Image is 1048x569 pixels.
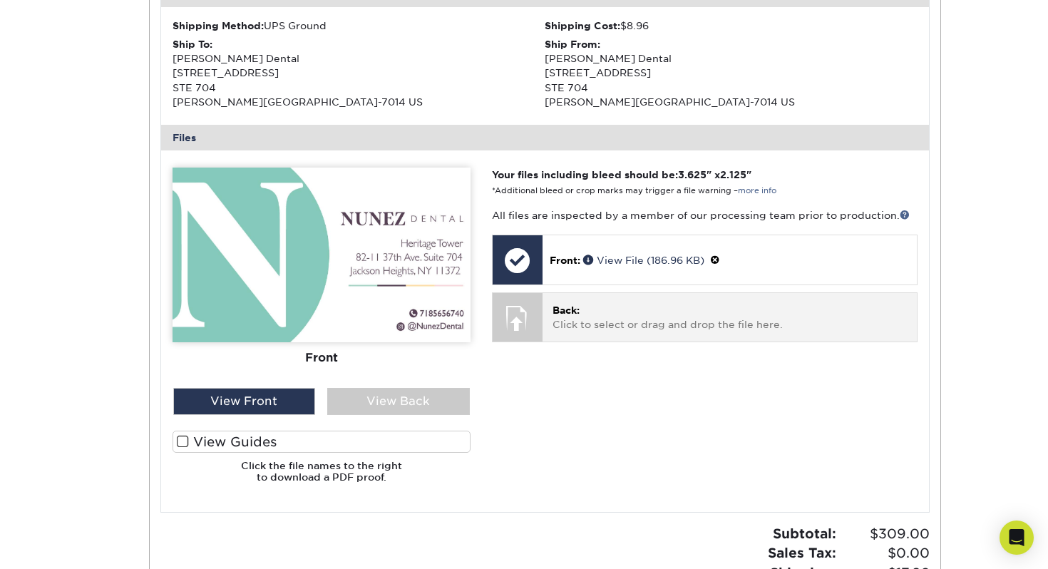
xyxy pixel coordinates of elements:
[553,303,907,332] p: Click to select or drag and drop the file here.
[161,125,930,150] div: Files
[173,37,545,110] div: [PERSON_NAME] Dental [STREET_ADDRESS] STE 704 [PERSON_NAME][GEOGRAPHIC_DATA]-7014 US
[841,524,930,544] span: $309.00
[545,20,620,31] strong: Shipping Cost:
[492,208,918,222] p: All files are inspected by a member of our processing team prior to production.
[678,169,707,180] span: 3.625
[841,543,930,563] span: $0.00
[550,255,580,266] span: Front:
[553,304,580,316] span: Back:
[173,39,212,50] strong: Ship To:
[492,169,751,180] strong: Your files including bleed should be: " x "
[327,388,470,415] div: View Back
[173,19,545,33] div: UPS Ground
[1000,521,1034,555] div: Open Intercom Messenger
[768,545,836,560] strong: Sales Tax:
[545,37,918,110] div: [PERSON_NAME] Dental [STREET_ADDRESS] STE 704 [PERSON_NAME][GEOGRAPHIC_DATA]-7014 US
[738,186,776,195] a: more info
[773,526,836,541] strong: Subtotal:
[545,39,600,50] strong: Ship From:
[545,19,918,33] div: $8.96
[173,431,471,453] label: View Guides
[173,342,471,374] div: Front
[173,388,316,415] div: View Front
[583,255,704,266] a: View File (186.96 KB)
[173,20,264,31] strong: Shipping Method:
[492,186,776,195] small: *Additional bleed or crop marks may trigger a file warning –
[720,169,746,180] span: 2.125
[173,460,471,495] h6: Click the file names to the right to download a PDF proof.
